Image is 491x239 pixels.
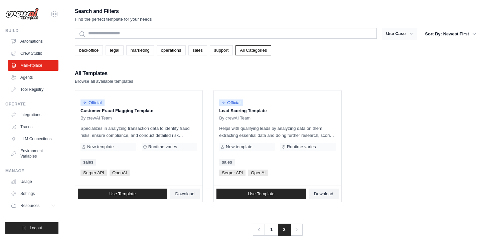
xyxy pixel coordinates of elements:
span: Official [219,99,243,106]
p: Lead Scoring Template [219,107,336,114]
button: Use Case [382,28,417,40]
a: Traces [8,122,58,132]
span: By crewAI Team [80,115,112,121]
a: All Categories [235,45,271,55]
a: 1 [265,224,278,236]
span: Resources [20,203,39,208]
a: Crew Studio [8,48,58,59]
div: Manage [5,168,58,174]
span: Serper API [219,170,246,176]
a: operations [157,45,186,55]
a: Environment Variables [8,146,58,162]
button: Resources [8,200,58,211]
a: marketing [126,45,154,55]
span: OpenAI [110,170,130,176]
a: Use Template [78,189,167,199]
p: Browse all available templates [75,78,133,85]
a: Integrations [8,109,58,120]
span: Runtime varies [148,144,177,150]
a: sales [80,159,96,166]
img: Logo [5,8,39,20]
span: Official [80,99,105,106]
span: Logout [30,225,42,231]
p: Helps with qualifying leads by analyzing data on them, extracting essential data and doing furthe... [219,125,336,139]
span: OpenAI [248,170,268,176]
span: Use Template [109,191,136,197]
span: Download [175,191,195,197]
a: backoffice [75,45,103,55]
span: Download [314,191,333,197]
p: Customer Fraud Flagging Template [80,107,197,114]
span: Use Template [248,191,274,197]
span: Serper API [80,170,107,176]
a: Use Template [216,189,306,199]
a: Download [309,189,339,199]
a: Agents [8,72,58,83]
span: Runtime varies [287,144,316,150]
a: support [210,45,233,55]
nav: Pagination [253,224,302,236]
h2: Search and Filters [75,7,152,16]
p: Find the perfect template for your needs [75,16,152,23]
a: Usage [8,176,58,187]
a: Marketplace [8,60,58,71]
a: Automations [8,36,58,47]
p: Specializes in analyzing transaction data to identify fraud risks, ensure compliance, and conduct... [80,125,197,139]
button: Sort By: Newest First [421,28,480,40]
a: Download [170,189,200,199]
a: sales [188,45,207,55]
a: Tool Registry [8,84,58,95]
a: LLM Connections [8,134,58,144]
div: Build [5,28,58,33]
button: Logout [5,222,58,234]
a: legal [106,45,123,55]
a: Settings [8,188,58,199]
span: 2 [278,224,291,236]
a: sales [219,159,234,166]
h2: All Templates [75,69,133,78]
div: Operate [5,101,58,107]
span: New template [226,144,252,150]
span: New template [87,144,114,150]
span: By crewAI Team [219,115,251,121]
